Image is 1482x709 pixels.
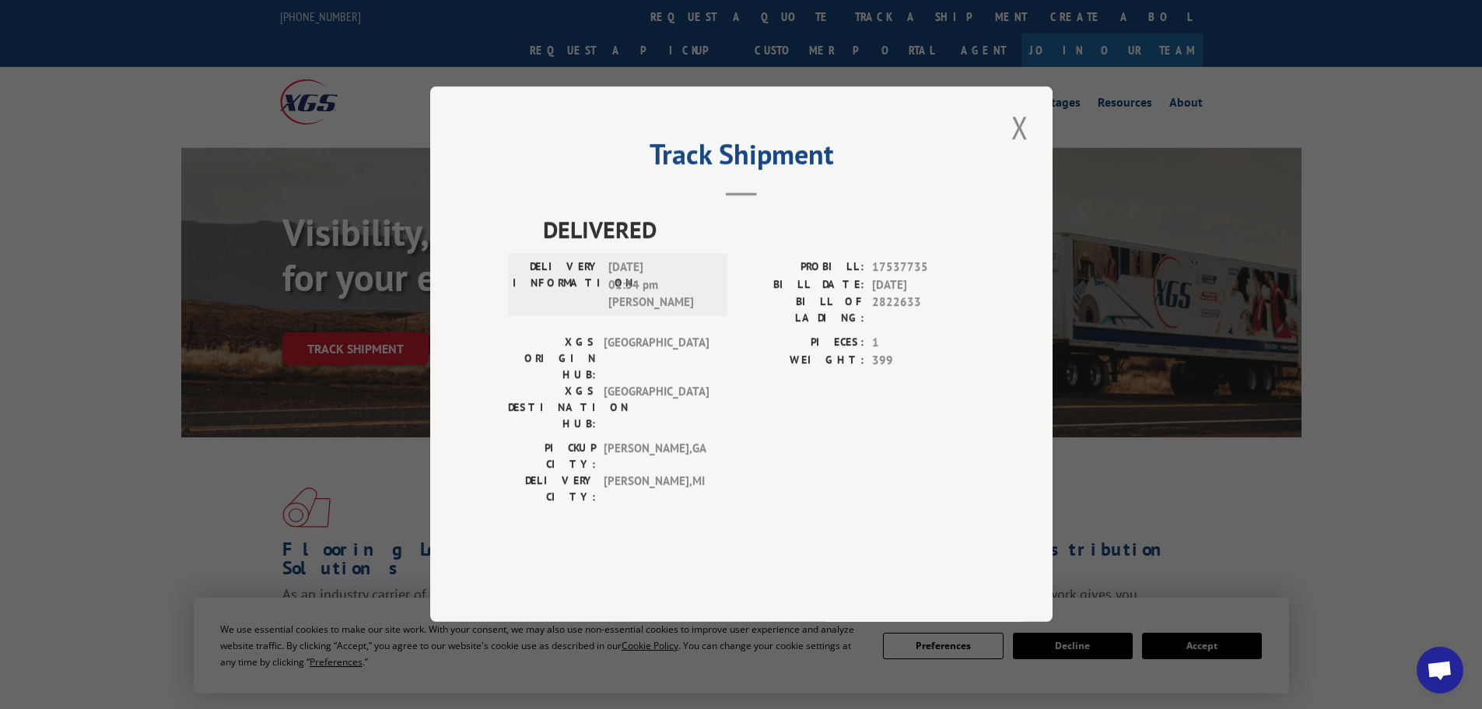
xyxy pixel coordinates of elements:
[741,335,864,353] label: PIECES:
[1007,106,1033,149] button: Close modal
[872,276,975,294] span: [DATE]
[604,384,709,433] span: [GEOGRAPHIC_DATA]
[543,212,975,247] span: DELIVERED
[741,294,864,327] label: BILL OF LADING:
[741,259,864,277] label: PROBILL:
[604,335,709,384] span: [GEOGRAPHIC_DATA]
[872,335,975,353] span: 1
[608,259,713,312] span: [DATE] 01:34 pm [PERSON_NAME]
[508,335,596,384] label: XGS ORIGIN HUB:
[872,259,975,277] span: 17537735
[508,143,975,173] h2: Track Shipment
[508,384,596,433] label: XGS DESTINATION HUB:
[604,440,709,473] span: [PERSON_NAME] , GA
[508,473,596,506] label: DELIVERY CITY:
[741,352,864,370] label: WEIGHT:
[508,440,596,473] label: PICKUP CITY:
[513,259,601,312] label: DELIVERY INFORMATION:
[604,473,709,506] span: [PERSON_NAME] , MI
[872,294,975,327] span: 2822633
[741,276,864,294] label: BILL DATE:
[1417,647,1463,693] a: Open chat
[872,352,975,370] span: 399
